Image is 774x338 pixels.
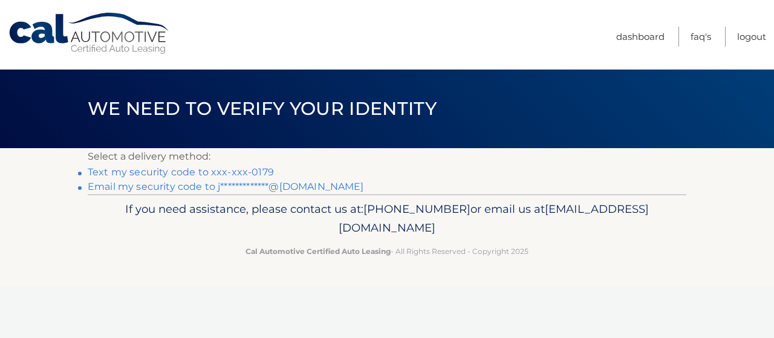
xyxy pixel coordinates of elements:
[616,27,665,47] a: Dashboard
[246,247,391,256] strong: Cal Automotive Certified Auto Leasing
[691,27,711,47] a: FAQ's
[88,97,437,120] span: We need to verify your identity
[363,202,470,216] span: [PHONE_NUMBER]
[737,27,766,47] a: Logout
[8,12,171,55] a: Cal Automotive
[88,166,274,178] a: Text my security code to xxx-xxx-0179
[88,148,686,165] p: Select a delivery method:
[96,200,678,238] p: If you need assistance, please contact us at: or email us at
[96,245,678,258] p: - All Rights Reserved - Copyright 2025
